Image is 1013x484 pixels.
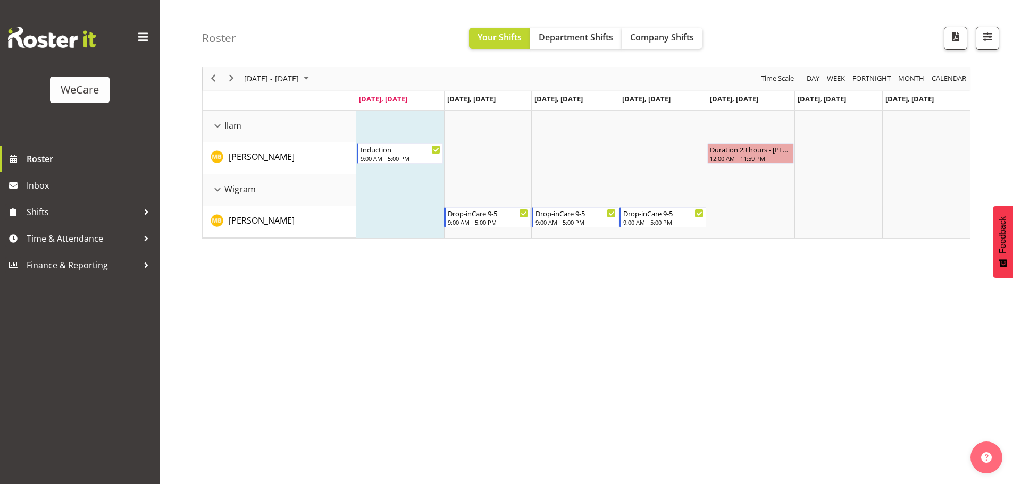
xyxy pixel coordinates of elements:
div: next period [222,67,240,90]
a: [PERSON_NAME] [229,214,295,227]
span: Fortnight [851,72,892,85]
td: Wigram resource [203,174,356,206]
div: WeCare [61,82,99,98]
span: [PERSON_NAME] [229,215,295,226]
span: [DATE], [DATE] [710,94,758,104]
span: [DATE], [DATE] [798,94,846,104]
div: Matthew Brewer"s event - Duration 23 hours - Matthew Brewer Begin From Friday, August 15, 2025 at... [707,143,794,164]
span: [DATE], [DATE] [885,94,934,104]
span: Your Shifts [478,31,522,43]
span: Inbox [27,177,154,193]
table: Timeline Week of August 11, 2025 [356,111,970,238]
div: Matthew Brewer"s event - Drop-inCare 9-5 Begin From Tuesday, August 12, 2025 at 9:00:00 AM GMT+12... [444,207,531,227]
span: Month [897,72,925,85]
span: Time Scale [760,72,795,85]
div: 9:00 AM - 5:00 PM [535,218,616,226]
div: 9:00 AM - 5:00 PM [448,218,528,226]
button: Filter Shifts [976,27,999,50]
span: calendar [931,72,967,85]
button: Timeline Day [805,72,822,85]
span: Feedback [998,216,1008,253]
span: Time & Attendance [27,231,138,247]
td: Matthew Brewer resource [203,206,356,238]
button: Feedback - Show survey [993,206,1013,278]
div: Induction [361,144,441,155]
div: Drop-inCare 9-5 [535,208,616,218]
img: Rosterit website logo [8,27,96,48]
span: [DATE], [DATE] [622,94,671,104]
span: Day [806,72,821,85]
div: Timeline Week of August 11, 2025 [202,67,970,239]
div: August 11 - 17, 2025 [240,67,315,90]
div: Matthew Brewer"s event - Induction Begin From Monday, August 11, 2025 at 9:00:00 AM GMT+12:00 End... [357,143,443,164]
h4: Roster [202,32,236,44]
button: Time Scale [759,72,796,85]
div: 9:00 AM - 5:00 PM [361,154,441,163]
td: Ilam resource [203,111,356,142]
span: [DATE] - [DATE] [243,72,300,85]
span: Shifts [27,204,138,220]
div: Duration 23 hours - [PERSON_NAME] [710,144,791,155]
div: Matthew Brewer"s event - Drop-inCare 9-5 Begin From Thursday, August 14, 2025 at 9:00:00 AM GMT+1... [619,207,706,227]
button: August 2025 [242,72,314,85]
div: 9:00 AM - 5:00 PM [623,218,704,226]
span: [DATE], [DATE] [534,94,583,104]
button: Department Shifts [530,28,622,49]
span: Company Shifts [630,31,694,43]
img: help-xxl-2.png [981,452,992,463]
button: Company Shifts [622,28,702,49]
div: Matthew Brewer"s event - Drop-inCare 9-5 Begin From Wednesday, August 13, 2025 at 9:00:00 AM GMT+... [532,207,618,227]
span: Wigram [224,183,256,196]
a: [PERSON_NAME] [229,150,295,163]
button: Month [930,72,968,85]
td: Matthew Brewer resource [203,142,356,174]
span: Department Shifts [539,31,613,43]
span: Week [826,72,846,85]
span: [DATE], [DATE] [447,94,496,104]
div: Drop-inCare 9-5 [623,208,704,218]
span: Roster [27,151,154,167]
button: Next [224,72,239,85]
button: Your Shifts [469,28,530,49]
span: Finance & Reporting [27,257,138,273]
div: Drop-inCare 9-5 [448,208,528,218]
div: previous period [204,67,222,90]
button: Timeline Month [897,72,926,85]
button: Fortnight [851,72,893,85]
div: 12:00 AM - 11:59 PM [710,154,791,163]
button: Timeline Week [825,72,847,85]
span: [DATE], [DATE] [359,94,407,104]
span: Ilam [224,119,241,132]
button: Previous [206,72,221,85]
button: Download a PDF of the roster according to the set date range. [944,27,967,50]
